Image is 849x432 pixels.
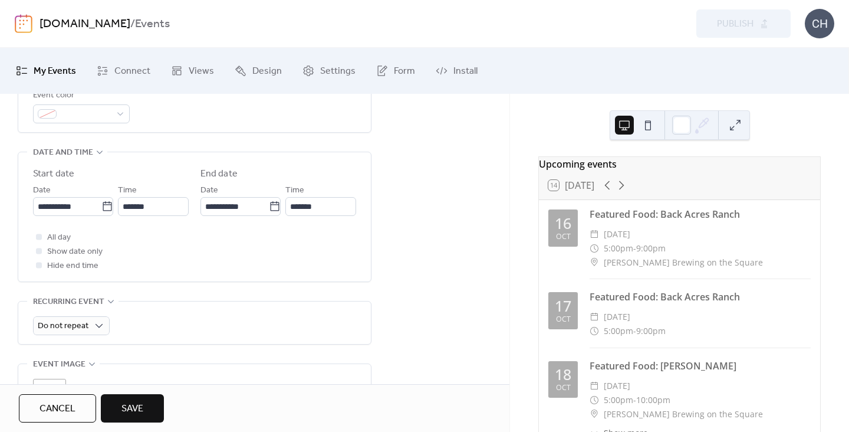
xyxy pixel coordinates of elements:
[33,295,104,309] span: Recurring event
[320,62,356,81] span: Settings
[604,324,633,338] span: 5:00pm
[47,231,71,245] span: All day
[135,13,170,35] b: Events
[101,394,164,423] button: Save
[33,379,66,412] div: ;
[33,167,74,181] div: Start date
[633,241,636,256] span: -
[555,299,571,313] div: 17
[121,402,143,416] span: Save
[33,89,127,103] div: Event color
[33,184,51,198] span: Date
[590,324,599,338] div: ​
[118,184,137,198] span: Time
[189,62,214,81] span: Views
[252,62,282,81] span: Design
[590,359,811,373] div: Featured Food: [PERSON_NAME]
[33,146,93,160] span: Date and time
[47,245,103,259] span: Show date only
[555,367,571,382] div: 18
[427,53,486,89] a: Install
[394,62,415,81] span: Form
[805,9,834,38] div: CH
[200,167,238,181] div: End date
[19,394,96,423] button: Cancel
[114,62,150,81] span: Connect
[604,241,633,256] span: 5:00pm
[40,13,130,35] a: [DOMAIN_NAME]
[34,62,76,81] span: My Events
[590,379,599,393] div: ​
[556,384,571,392] div: Oct
[162,53,223,89] a: Views
[367,53,424,89] a: Form
[604,393,633,407] span: 5:00pm
[604,310,630,324] span: [DATE]
[539,157,820,171] div: Upcoming events
[200,184,218,198] span: Date
[555,216,571,231] div: 16
[88,53,159,89] a: Connect
[604,227,630,241] span: [DATE]
[15,14,32,33] img: logo
[590,256,599,270] div: ​
[294,53,364,89] a: Settings
[590,241,599,256] div: ​
[604,379,630,393] span: [DATE]
[604,256,763,270] span: [PERSON_NAME] Brewing on the Square
[47,259,98,273] span: Hide end time
[604,407,763,421] span: [PERSON_NAME] Brewing on the Square
[590,227,599,241] div: ​
[556,233,571,241] div: Oct
[590,207,811,221] div: Featured Food: Back Acres Ranch
[590,407,599,421] div: ​
[556,316,571,323] div: Oct
[226,53,291,89] a: Design
[590,310,599,324] div: ​
[590,290,811,304] div: Featured Food: Back Acres Ranch
[33,358,85,372] span: Event image
[633,324,636,338] span: -
[636,324,666,338] span: 9:00pm
[633,393,636,407] span: -
[40,402,75,416] span: Cancel
[7,53,85,89] a: My Events
[636,241,666,256] span: 9:00pm
[285,184,304,198] span: Time
[590,393,599,407] div: ​
[38,318,88,334] span: Do not repeat
[453,62,478,81] span: Install
[636,393,670,407] span: 10:00pm
[130,13,135,35] b: /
